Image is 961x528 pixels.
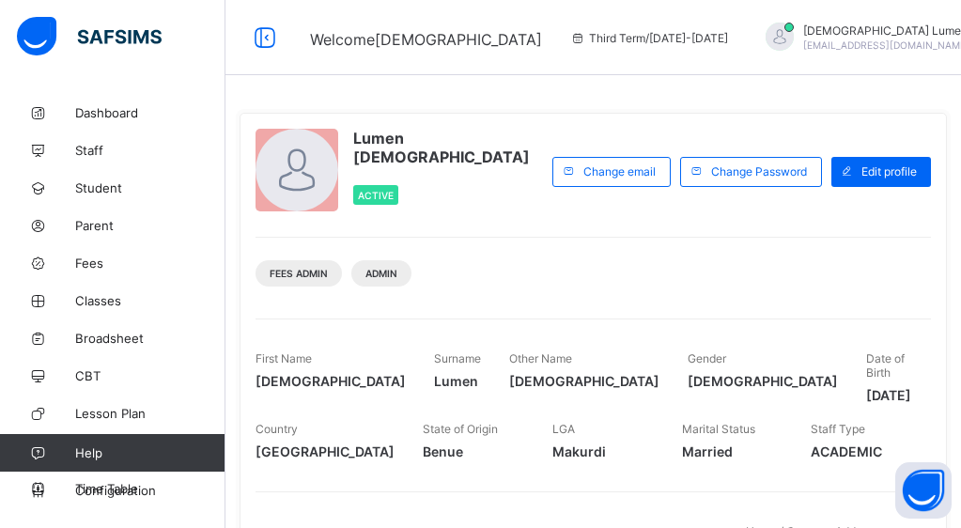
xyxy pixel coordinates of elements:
span: LGA [552,422,575,436]
span: Student [75,180,225,195]
span: Parent [75,218,225,233]
span: Fees [75,256,225,271]
span: Lumen [DEMOGRAPHIC_DATA] [353,129,543,166]
span: Configuration [75,483,225,498]
span: Benue [423,443,524,459]
span: State of Origin [423,422,498,436]
span: Country [256,422,298,436]
span: Date of Birth [866,351,905,380]
span: Broadsheet [75,331,225,346]
span: Staff [75,143,225,158]
span: [GEOGRAPHIC_DATA] [256,443,395,459]
span: [DEMOGRAPHIC_DATA] [688,373,838,389]
span: Marital Status [682,422,755,436]
span: Classes [75,293,225,308]
span: Makurdi [552,443,654,459]
span: Welcome [DEMOGRAPHIC_DATA] [310,30,542,49]
span: Fees Admin [270,268,328,279]
span: Dashboard [75,105,225,120]
span: Change Password [711,164,807,179]
span: Married [682,443,783,459]
span: Active [358,190,394,201]
span: Help [75,445,225,460]
span: Change email [583,164,656,179]
span: First Name [256,351,312,365]
span: ACADEMIC [811,443,912,459]
span: Edit profile [861,164,917,179]
span: session/term information [570,31,728,45]
span: Staff Type [811,422,865,436]
span: Admin [365,268,397,279]
span: CBT [75,368,225,383]
span: Lesson Plan [75,406,225,421]
span: Other Name [509,351,572,365]
img: safsims [17,17,162,56]
span: Surname [434,351,481,365]
button: Open asap [895,462,952,519]
span: Lumen [434,373,481,389]
span: [DEMOGRAPHIC_DATA] [256,373,406,389]
span: [DEMOGRAPHIC_DATA] [509,373,659,389]
span: Gender [688,351,726,365]
span: [DATE] [866,387,912,403]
